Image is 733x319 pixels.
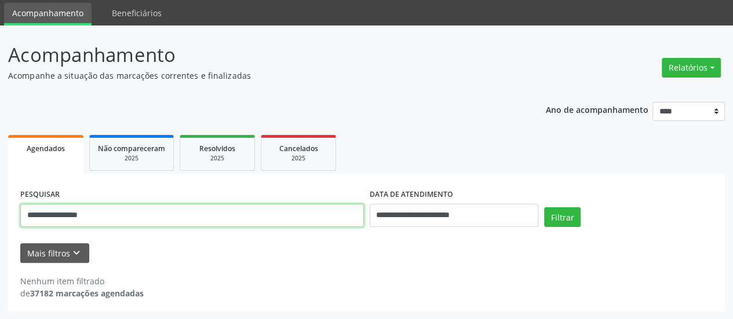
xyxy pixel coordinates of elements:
i: keyboard_arrow_down [70,247,83,259]
p: Acompanhamento [8,41,510,69]
button: Mais filtroskeyboard_arrow_down [20,243,89,263]
span: Não compareceram [98,144,165,153]
div: 2025 [188,154,246,163]
button: Relatórios [662,58,721,78]
button: Filtrar [544,207,581,227]
span: Cancelados [279,144,318,153]
p: Ano de acompanhamento [546,102,648,116]
label: PESQUISAR [20,186,60,204]
strong: 37182 marcações agendadas [30,288,144,299]
a: Acompanhamento [4,3,92,25]
a: Beneficiários [104,3,170,23]
span: Agendados [27,144,65,153]
span: Resolvidos [199,144,235,153]
div: de [20,287,144,299]
div: 2025 [269,154,327,163]
div: Nenhum item filtrado [20,275,144,287]
p: Acompanhe a situação das marcações correntes e finalizadas [8,69,510,82]
label: DATA DE ATENDIMENTO [370,186,453,204]
div: 2025 [98,154,165,163]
